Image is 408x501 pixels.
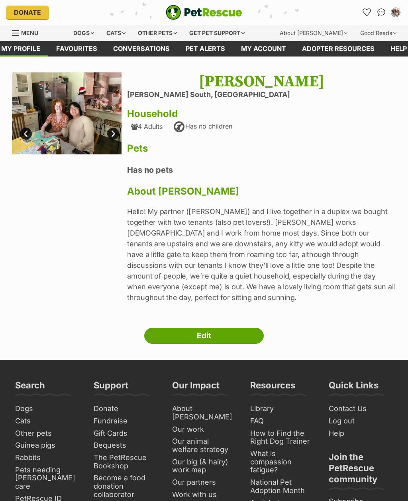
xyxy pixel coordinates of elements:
div: About [PERSON_NAME] [274,25,353,41]
a: How to Find the Right Dog Trainer [247,427,318,448]
a: Adopter resources [294,41,382,57]
a: Our animal welfare strategy [169,435,239,456]
img: chat-41dd97257d64d25036548639549fe6c8038ab92f7586957e7f3b1b290dea8141.svg [377,8,386,16]
h3: Household [127,108,396,119]
h3: Our Impact [172,380,220,396]
ul: Account quick links [361,6,402,19]
img: autocc7mfpyechlpsrar.jpg [127,72,237,182]
h3: Join the PetRescue community [329,451,393,489]
a: Edit [144,328,264,344]
a: Donate [6,6,49,19]
a: Favourites [361,6,373,19]
a: About [PERSON_NAME] [169,403,239,423]
a: Our work [169,423,239,436]
img: Lara Atkinson profile pic [392,8,400,16]
button: My account [389,6,402,19]
a: National Pet Adoption Month [247,476,318,497]
a: Favourites [48,41,105,57]
div: Get pet support [184,25,250,41]
a: Contact Us [326,403,396,415]
h3: Resources [250,380,295,396]
h4: Has no pets [127,165,396,175]
h3: Search [15,380,45,396]
img: lppup1i5xw7hapy6dnd1.jpg [12,72,122,155]
a: FAQ [247,415,318,427]
li: [PERSON_NAME] South, [GEOGRAPHIC_DATA] [127,91,396,99]
div: Has no children [173,121,232,133]
a: Become a food donation collaborator [90,472,161,501]
div: Cats [101,25,131,41]
h1: [PERSON_NAME] [127,72,396,91]
a: Work with us [169,489,239,501]
div: Good Reads [355,25,402,41]
a: Prev [20,128,32,140]
a: Gift Cards [90,427,161,440]
a: Pets needing [PERSON_NAME] care [12,464,82,493]
a: Fundraise [90,415,161,427]
a: Cats [12,415,82,427]
a: Library [247,403,318,415]
img: logo-e224e6f780fb5917bec1dbf3a21bbac754714ae5b6737aabdf751b685950b380.svg [166,5,242,20]
div: 4 Adults [131,123,163,130]
h3: About [PERSON_NAME] [127,186,396,197]
a: conversations [105,41,178,57]
h3: Support [94,380,128,396]
span: Menu [21,29,38,36]
div: Other pets [132,25,182,41]
a: My account [233,41,294,57]
div: Dogs [68,25,100,41]
a: Bequests [90,439,161,452]
a: Our big (& hairy) work map [169,456,239,476]
a: Dogs [12,403,82,415]
a: PetRescue [166,5,242,20]
a: Donate [90,403,161,415]
a: The PetRescue Bookshop [90,452,161,472]
a: Next [107,128,119,140]
a: Help [326,427,396,440]
a: Rabbits [12,452,82,464]
a: Menu [12,25,44,39]
a: Conversations [375,6,388,19]
h3: Pets [127,143,396,154]
a: Guinea pigs [12,439,82,452]
a: Our partners [169,476,239,489]
p: Hello! My partner ([PERSON_NAME]) and I live together in a duplex we bought together with two ten... [127,206,396,303]
a: Other pets [12,427,82,440]
a: Log out [326,415,396,427]
a: Pet alerts [178,41,233,57]
a: What is compassion fatigue? [247,448,318,476]
h3: Quick Links [329,380,379,396]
